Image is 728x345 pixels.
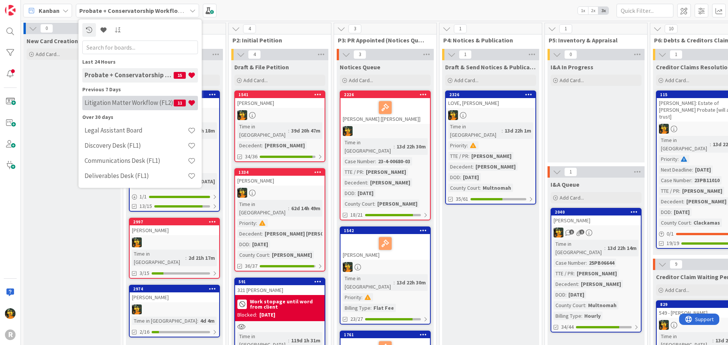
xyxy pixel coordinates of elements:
div: 2326 [449,92,535,97]
span: : [578,280,579,288]
span: : [361,293,362,301]
span: 0 [40,24,53,33]
div: [PERSON_NAME] [551,215,641,225]
span: 10 [665,24,678,33]
div: Priority [343,293,361,301]
div: MR [235,188,325,198]
div: Billing Type [554,312,581,320]
span: 15 [174,72,186,79]
div: 1541 [238,92,325,97]
span: 4 [243,24,256,33]
div: 591321 [PERSON_NAME] [235,278,325,295]
span: 36/37 [245,262,257,270]
h4: Discovery Desk (FL1) [85,142,188,149]
div: Decedent [554,280,578,288]
span: : [678,155,679,163]
span: : [288,336,289,345]
div: 2974[PERSON_NAME] [130,286,219,302]
div: Priority [448,141,467,150]
div: Previous 7 Days [82,86,198,94]
span: : [480,184,481,192]
div: County Court [343,200,374,208]
div: [PERSON_NAME] [263,141,307,150]
span: 0 [564,50,577,59]
div: Time in [GEOGRAPHIC_DATA] [237,200,288,217]
span: 1 [454,24,467,33]
span: : [692,165,693,174]
img: MR [343,262,353,272]
input: Quick Filter... [617,4,673,17]
div: 2d 21h 17m [187,254,217,262]
div: [PERSON_NAME] [474,162,518,171]
span: : [691,176,692,184]
div: [PERSON_NAME] [PERSON_NAME] [263,229,348,238]
div: Case Number [659,176,691,184]
div: [DATE] [259,311,275,319]
img: MR [554,228,563,237]
div: MR [446,110,535,120]
div: 1542 [340,227,430,234]
div: Time in [GEOGRAPHIC_DATA] [343,274,394,291]
span: Kanban [39,6,60,15]
span: : [256,219,257,227]
span: : [375,157,376,165]
div: Decedent [237,229,262,238]
div: [PERSON_NAME] [368,178,412,187]
span: : [585,301,586,309]
img: MR [237,110,247,120]
div: 1541[PERSON_NAME] [235,91,325,108]
span: : [502,126,503,135]
div: Decedent [343,178,367,187]
span: : [604,244,606,252]
div: 62d 14h 49m [289,204,322,212]
span: : [288,204,289,212]
div: 13d 22h 30m [395,142,428,151]
img: MR [5,308,16,319]
div: Case Number [554,259,586,267]
div: 2040 [551,209,641,215]
div: MR [130,304,219,314]
div: [DATE] [250,240,270,248]
div: Time in [GEOGRAPHIC_DATA] [554,240,604,256]
h4: Deliverables Desk (FL1) [85,172,188,180]
div: MR [340,126,430,136]
span: : [467,141,468,150]
span: 1 [569,229,574,234]
div: [PERSON_NAME] [340,234,430,260]
div: [DATE] [356,189,375,197]
span: : [249,240,250,248]
div: [PERSON_NAME] [364,168,408,176]
span: Add Card... [243,77,268,84]
span: 1x [578,7,588,14]
span: I&A Queue [551,181,579,188]
div: DOD [448,173,460,181]
span: : [586,259,587,267]
span: 2/16 [140,328,149,336]
div: Time in [GEOGRAPHIC_DATA] [448,122,502,139]
div: 2226 [340,91,430,98]
span: : [374,200,375,208]
span: Add Card... [560,77,584,84]
span: Notices Queue [340,63,380,71]
div: 23PB11010 [692,176,722,184]
div: LOVE, [PERSON_NAME] [446,98,535,108]
div: Billing Type [343,304,370,312]
div: County Court [554,301,585,309]
img: Visit kanbanzone.com [5,5,16,16]
div: MR [130,237,219,247]
span: 9 [670,260,682,269]
div: 1761 [340,331,430,338]
h4: Litigation Matter Workflow (FL2) [85,99,174,106]
div: Decedent [448,162,472,171]
div: County Court [659,219,690,227]
div: DOD [343,189,355,197]
div: [PERSON_NAME] [575,269,619,278]
div: TTE / PR [343,168,363,176]
div: Hourly [582,312,602,320]
span: : [690,219,692,227]
span: 23/27 [350,315,363,323]
span: 1 / 1 [140,193,147,201]
span: 3 [353,50,366,59]
div: Time in [GEOGRAPHIC_DATA] [132,250,185,266]
span: : [262,229,263,238]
